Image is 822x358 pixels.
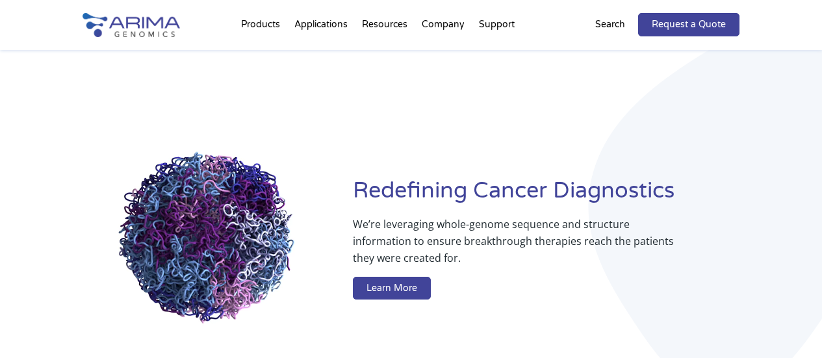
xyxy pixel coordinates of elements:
a: Learn More [353,277,431,300]
a: Request a Quote [638,13,739,36]
p: Search [595,16,625,33]
img: Arima-Genomics-logo [83,13,180,37]
h1: Redefining Cancer Diagnostics [353,176,739,216]
p: We’re leveraging whole-genome sequence and structure information to ensure breakthrough therapies... [353,216,687,277]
